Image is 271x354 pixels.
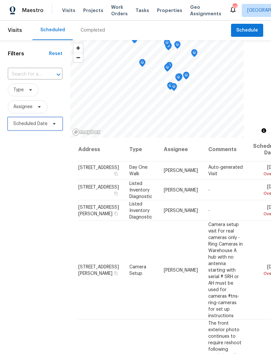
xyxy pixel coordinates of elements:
[135,8,149,13] span: Tasks
[176,73,183,83] div: Map marker
[164,39,170,49] div: Map marker
[49,50,62,57] div: Reset
[113,171,119,177] button: Copy Address
[174,41,181,51] div: Map marker
[208,222,243,318] span: Camera setup visit For real cameras only - Ring Cameras in Warehouse A hub with no antenna starti...
[13,120,47,127] span: Scheduled Date
[166,62,173,72] div: Map marker
[191,49,198,59] div: Map marker
[83,7,103,14] span: Projects
[164,268,198,272] span: [PERSON_NAME]
[164,208,198,213] span: [PERSON_NAME]
[208,165,243,176] span: Auto-generated Visit
[78,165,119,170] span: [STREET_ADDRESS]
[8,23,22,37] span: Visits
[231,24,263,37] button: Schedule
[129,165,148,176] span: Day One Walk
[164,188,198,192] span: [PERSON_NAME]
[111,4,128,17] span: Work Orders
[22,7,44,14] span: Maestro
[164,168,198,173] span: [PERSON_NAME]
[164,64,171,74] div: Map marker
[208,188,210,192] span: -
[159,138,203,162] th: Assignee
[54,70,63,79] button: Open
[183,72,189,82] div: Map marker
[262,127,266,134] span: Toggle attribution
[78,264,119,276] span: [STREET_ADDRESS][PERSON_NAME]
[175,74,182,84] div: Map marker
[78,205,119,216] span: [STREET_ADDRESS][PERSON_NAME]
[72,128,101,136] a: Mapbox homepage
[124,138,159,162] th: Type
[260,127,268,135] button: Toggle attribution
[113,270,119,276] button: Copy Address
[62,7,75,14] span: Visits
[73,43,83,53] button: Zoom in
[40,27,65,33] div: Scheduled
[78,185,119,189] span: [STREET_ADDRESS]
[8,69,44,79] input: Search for an address...
[113,210,119,216] button: Copy Address
[203,138,248,162] th: Comments
[139,59,146,69] div: Map marker
[129,264,146,276] span: Camera Setup
[70,40,244,138] canvas: Map
[13,104,32,110] span: Assignee
[8,50,49,57] h1: Filters
[129,181,152,199] span: Listed Inventory Diagnostic
[131,35,138,46] div: Map marker
[73,53,83,62] button: Zoom out
[129,202,152,219] span: Listed Inventory Diagnostic
[78,138,124,162] th: Address
[232,4,237,10] div: 59
[208,208,210,213] span: -
[236,26,258,35] span: Schedule
[13,87,24,93] span: Type
[167,82,174,92] div: Map marker
[171,83,177,93] div: Map marker
[113,190,119,196] button: Copy Address
[157,7,182,14] span: Properties
[190,4,221,17] span: Geo Assignments
[81,27,105,34] div: Completed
